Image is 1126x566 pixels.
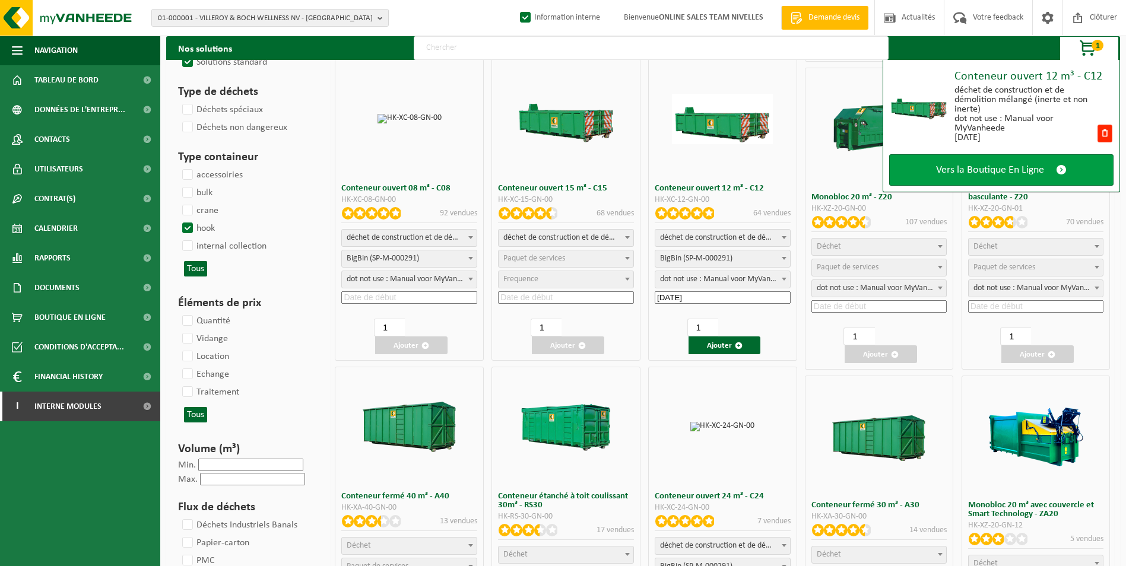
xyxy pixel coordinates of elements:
[341,229,477,247] span: déchet de construction et de démolition mélangé (inerte et non inerte)
[909,524,947,536] p: 14 vendues
[184,261,207,276] button: Tous
[811,205,947,213] div: HK-XZ-20-GN-00
[968,522,1104,530] div: HK-XZ-20-GN-12
[180,119,287,136] label: Déchets non dangereux
[498,291,634,304] input: Date de début
[178,294,313,312] h3: Éléments de prix
[180,365,229,383] label: Echange
[689,336,761,354] button: Ajouter
[498,184,634,193] h3: Conteneur ouvert 15 m³ - C15
[843,327,874,345] input: 1
[341,250,477,268] span: BigBin (SP-M-000291)
[180,516,297,534] label: Déchets Industriels Banals
[503,550,528,559] span: Déchet
[968,279,1104,297] span: dot not use : Manual voor MyVanheede
[414,36,889,60] input: Chercher
[829,411,930,461] img: HK-XA-30-GN-00
[34,184,75,214] span: Contrat(s)
[655,537,791,555] span: déchet de construction et de démolition mélangé (inerte et non inerte)
[905,216,947,228] p: 107 vendues
[359,402,460,452] img: HK-XA-40-GN-00
[34,125,70,154] span: Contacts
[341,184,477,193] h3: Conteneur ouvert 08 m³ - C08
[936,164,1044,176] span: Vers la Boutique En Ligne
[342,271,477,288] span: dot not use : Manual voor MyVanheede
[811,501,947,510] h3: Conteneur fermé 30 m³ - A30
[342,250,477,267] span: BigBin (SP-M-000291)
[440,207,477,220] p: 92 vendues
[499,230,633,246] span: déchet de construction et de démolition mélangé (inerte et non inerte)
[180,237,267,255] label: internal collection
[178,148,313,166] h3: Type containeur
[973,263,1035,272] span: Paquet de services
[1092,40,1103,51] span: 1
[817,242,841,251] span: Déchet
[672,94,773,144] img: HK-XC-12-GN-00
[817,263,878,272] span: Paquet de services
[968,184,1104,202] h3: Monobloc 20 m³ avec installation basculante - Z20
[954,71,1114,82] div: Conteneur ouvert 12 m³ - C12
[969,280,1103,297] span: dot not use : Manual voor MyVanheede
[34,154,83,184] span: Utilisateurs
[180,534,249,552] label: Papier-carton
[531,319,562,336] input: 1
[690,422,754,431] img: HK-XC-24-GN-00
[889,154,1114,186] a: Vers la Boutique En Ligne
[341,504,477,512] div: HK-XA-40-GN-00
[180,312,230,330] label: Quantité
[374,319,405,336] input: 1
[811,193,947,202] h3: Monobloc 20 m³ - Z20
[516,402,617,452] img: HK-RS-30-GN-00
[342,230,477,246] span: déchet de construction et de démolition mélangé (inerte et non inerte)
[341,271,477,288] span: dot not use : Manual voor MyVanheede
[341,291,477,304] input: Date de début
[1066,216,1103,228] p: 70 vendues
[757,515,791,527] p: 7 vendues
[968,205,1104,213] div: HK-XZ-20-GN-01
[178,460,196,470] label: Min.
[34,303,106,332] span: Boutique en ligne
[180,184,212,202] label: bulk
[1001,345,1074,363] button: Ajouter
[34,214,78,243] span: Calendrier
[655,196,791,204] div: HK-XC-12-GN-00
[518,9,600,27] label: Information interne
[166,36,244,60] h2: Nos solutions
[180,101,263,119] label: Déchets spéciaux
[1000,327,1031,345] input: 1
[829,77,930,178] img: HK-XZ-20-GN-00
[180,202,218,220] label: crane
[781,6,868,30] a: Demande devis
[985,385,1086,486] img: HK-XZ-20-GN-12
[180,348,229,365] label: Location
[151,9,389,27] button: 01-000001 - VILLEROY & BOCH WELLNESS NV - [GEOGRAPHIC_DATA]
[516,94,617,144] img: HK-XC-15-GN-00
[954,85,1096,114] div: déchet de construction et de démolition mélangé (inerte et non inerte)
[498,513,634,521] div: HK-RS-30-GN-00
[440,515,477,527] p: 13 vendues
[178,475,198,484] label: Max.
[954,114,1096,133] div: dot not use : Manual voor MyVanheede
[597,207,634,220] p: 68 vendues
[503,275,538,284] span: Frequence
[1070,533,1103,545] p: 5 vendues
[1060,36,1119,60] button: 1
[968,300,1104,313] input: Date de début
[34,392,102,421] span: Interne modules
[498,196,634,204] div: HK-XC-15-GN-00
[375,336,448,354] button: Ajouter
[655,504,791,512] div: HK-XC-24-GN-00
[655,271,790,288] span: dot not use : Manual voor MyVanheede
[178,83,313,101] h3: Type de déchets
[812,280,947,297] span: dot not use : Manual voor MyVanheede
[498,492,634,510] h3: Conteneur étanché à toit coulissant 30m³ - RS30
[178,440,313,458] h3: Volume (m³)
[180,330,228,348] label: Vidange
[655,271,791,288] span: dot not use : Manual voor MyVanheede
[378,114,442,123] img: HK-XC-08-GN-00
[498,229,634,247] span: déchet de construction et de démolition mélangé (inerte et non inerte)
[889,91,949,120] img: HK-XC-12-GN-00
[341,492,477,501] h3: Conteneur fermé 40 m³ - A40
[184,407,207,422] button: Tous
[34,362,103,392] span: Financial History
